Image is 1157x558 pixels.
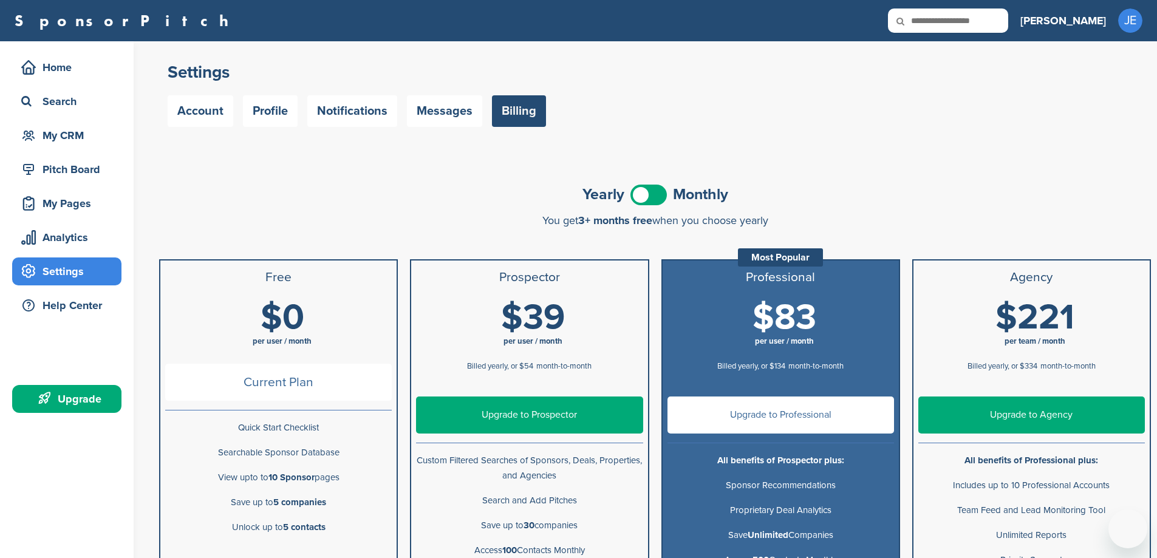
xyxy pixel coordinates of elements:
[18,124,121,146] div: My CRM
[578,214,652,227] span: 3+ months free
[501,296,565,339] span: $39
[918,270,1145,285] h3: Agency
[165,495,392,510] p: Save up to
[918,503,1145,518] p: Team Feed and Lead Monitoring Tool
[416,453,643,483] p: Custom Filtered Searches of Sponsors, Deals, Properties, and Agencies
[18,260,121,282] div: Settings
[1040,361,1096,371] span: month-to-month
[1108,509,1147,548] iframe: Button to launch messaging window
[748,529,788,540] b: Unlimited
[273,497,326,508] b: 5 companies
[536,361,592,371] span: month-to-month
[165,270,392,285] h3: Free
[738,248,823,267] div: Most Popular
[18,56,121,78] div: Home
[1005,336,1065,346] span: per team / month
[667,270,894,285] h3: Professional
[283,522,326,532] b: 5 contacts
[1020,12,1106,29] h3: [PERSON_NAME]
[755,336,814,346] span: per user / month
[12,291,121,319] a: Help Center
[168,95,233,127] a: Account
[407,95,482,127] a: Messages
[165,420,392,435] p: Quick Start Checklist
[467,361,533,371] span: Billed yearly, or $54
[12,87,121,115] a: Search
[165,445,392,460] p: Searchable Sponsor Database
[667,396,894,434] a: Upgrade to Professional
[717,455,844,466] b: All benefits of Prospector plus:
[995,296,1074,339] span: $221
[918,478,1145,493] p: Includes up to 10 Professional Accounts
[918,396,1145,434] a: Upgrade to Agency
[1020,7,1106,34] a: [PERSON_NAME]
[12,155,121,183] a: Pitch Board
[416,396,643,434] a: Upgrade to Prospector
[788,361,844,371] span: month-to-month
[964,455,1098,466] b: All benefits of Professional plus:
[968,361,1037,371] span: Billed yearly, or $334
[502,545,517,556] b: 100
[918,528,1145,543] p: Unlimited Reports
[582,187,624,202] span: Yearly
[12,121,121,149] a: My CRM
[243,95,298,127] a: Profile
[416,543,643,558] p: Access Contacts Monthly
[717,361,785,371] span: Billed yearly, or $134
[18,90,121,112] div: Search
[253,336,312,346] span: per user / month
[416,518,643,533] p: Save up to companies
[503,336,562,346] span: per user / month
[667,528,894,543] p: Save Companies
[18,192,121,214] div: My Pages
[168,61,1142,83] h2: Settings
[12,257,121,285] a: Settings
[261,296,304,339] span: $0
[268,472,315,483] b: 10 Sponsor
[307,95,397,127] a: Notifications
[165,470,392,485] p: View upto to pages
[416,493,643,508] p: Search and Add Pitches
[12,53,121,81] a: Home
[667,503,894,518] p: Proprietary Deal Analytics
[1118,9,1142,33] span: JE
[524,520,534,531] b: 30
[18,294,121,316] div: Help Center
[165,364,392,401] span: Current Plan
[667,478,894,493] p: Sponsor Recommendations
[12,223,121,251] a: Analytics
[12,189,121,217] a: My Pages
[673,187,728,202] span: Monthly
[18,388,121,410] div: Upgrade
[416,270,643,285] h3: Prospector
[12,385,121,413] a: Upgrade
[159,214,1151,226] div: You get when you choose yearly
[753,296,816,339] span: $83
[165,520,392,535] p: Unlock up to
[492,95,546,127] a: Billing
[18,158,121,180] div: Pitch Board
[18,226,121,248] div: Analytics
[15,13,236,29] a: SponsorPitch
